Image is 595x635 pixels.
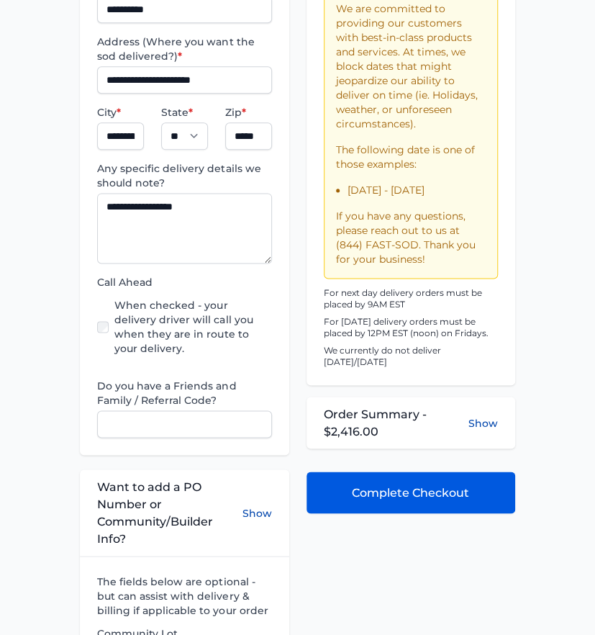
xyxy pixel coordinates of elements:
span: Order Summary - $2,416.00 [324,405,468,440]
label: State [161,105,208,120]
label: The fields below are optional - but can assist with delivery & billing if applicable to your order [97,574,271,617]
li: [DATE] - [DATE] [348,183,486,197]
label: Address (Where you want the sod delivered?) [97,35,271,63]
p: For [DATE] delivery orders must be placed by 12PM EST (noon) on Fridays. [324,316,498,339]
span: Complete Checkout [352,484,469,501]
label: When checked - your delivery driver will call you when they are in route to your delivery. [114,298,271,356]
p: The following date is one of those examples: [336,143,486,171]
label: Zip [225,105,272,120]
label: Any specific delivery details we should note? [97,161,271,190]
p: If you have any questions, please reach out to us at (844) FAST-SOD. Thank you for your business! [336,209,486,266]
label: Do you have a Friends and Family / Referral Code? [97,379,271,407]
p: We currently do not deliver [DATE]/[DATE] [324,345,498,368]
label: Call Ahead [97,275,271,289]
button: Complete Checkout [306,472,515,513]
p: For next day delivery orders must be placed by 9AM EST [324,287,498,310]
span: Want to add a PO Number or Community/Builder Info? [97,478,242,547]
button: Show [468,415,498,430]
button: Show [242,478,272,547]
p: We are committed to providing our customers with best-in-class products and services. At times, w... [336,1,486,131]
label: City [97,105,144,120]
